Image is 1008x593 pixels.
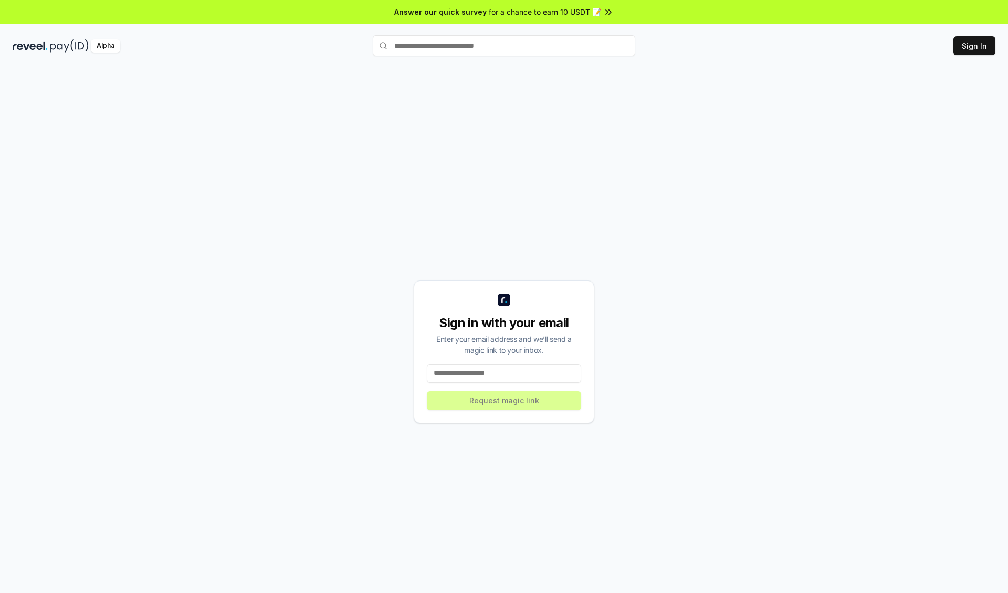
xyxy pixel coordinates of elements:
button: Sign In [953,36,995,55]
img: logo_small [498,294,510,306]
div: Sign in with your email [427,315,581,331]
img: pay_id [50,39,89,53]
span: for a chance to earn 10 USDT 📝 [489,6,601,17]
span: Answer our quick survey [394,6,487,17]
div: Enter your email address and we’ll send a magic link to your inbox. [427,334,581,356]
div: Alpha [91,39,120,53]
img: reveel_dark [13,39,48,53]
